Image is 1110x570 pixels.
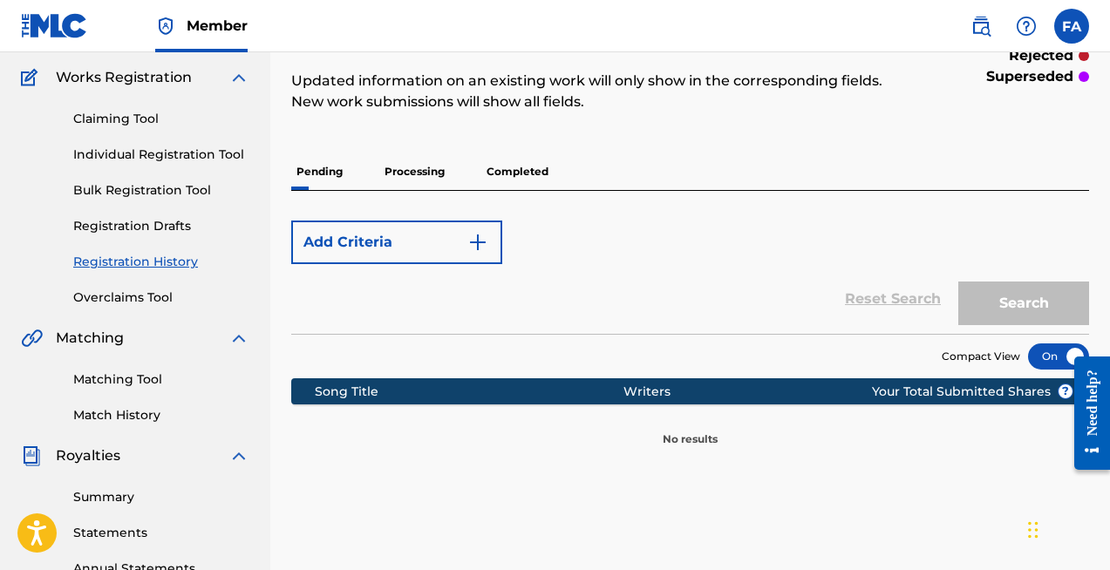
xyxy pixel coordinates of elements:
span: Matching [56,328,124,349]
a: Registration History [73,253,249,271]
span: Works Registration [56,67,192,88]
img: search [970,16,991,37]
button: Add Criteria [291,221,502,264]
p: superseded [986,66,1073,87]
span: Member [187,16,248,36]
form: Search Form [291,212,1089,334]
a: Public Search [964,9,998,44]
img: Top Rightsholder [155,16,176,37]
a: Statements [73,524,249,542]
img: expand [228,445,249,466]
img: Matching [21,328,43,349]
a: Match History [73,406,249,424]
p: Updated information on an existing work will only show in the corresponding fields. New work subm... [291,71,906,112]
iframe: Resource Center [1061,343,1110,484]
a: Overclaims Tool [73,288,249,307]
div: Help [1009,9,1044,44]
p: rejected [1009,45,1073,66]
a: Individual Registration Tool [73,146,249,164]
a: Bulk Registration Tool [73,181,249,200]
div: Writers [623,383,927,401]
iframe: Chat Widget [1023,486,1110,570]
p: No results [663,411,718,447]
img: expand [228,328,249,349]
img: MLC Logo [21,13,88,38]
img: help [1016,16,1037,37]
p: Processing [379,153,450,190]
span: Compact View [942,349,1020,364]
span: Your Total Submitted Shares [872,383,1073,401]
p: Pending [291,153,348,190]
div: User Menu [1054,9,1089,44]
div: Song Title [315,383,623,401]
a: Matching Tool [73,370,249,389]
img: Royalties [21,445,42,466]
img: Works Registration [21,67,44,88]
img: expand [228,67,249,88]
a: Registration Drafts [73,217,249,235]
a: Summary [73,488,249,506]
span: Royalties [56,445,120,466]
a: Claiming Tool [73,110,249,128]
span: ? [1059,384,1073,398]
div: Drag [1028,504,1038,556]
img: 9d2ae6d4665cec9f34b9.svg [467,232,488,253]
p: Completed [481,153,554,190]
